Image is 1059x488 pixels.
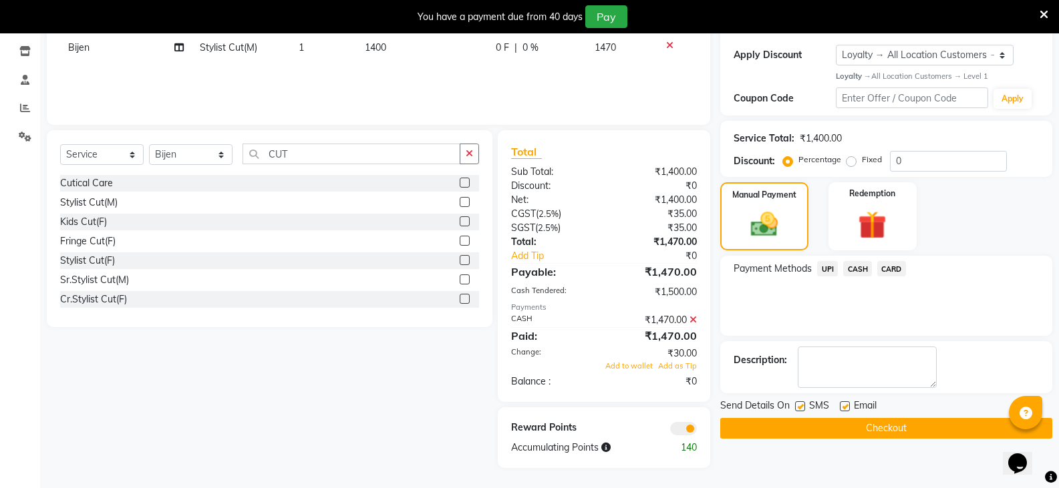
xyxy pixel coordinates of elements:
div: Stylist Cut(M) [60,196,118,210]
div: ₹0 [621,249,707,263]
div: ( ) [501,207,604,221]
div: ₹1,500.00 [604,285,707,299]
div: ₹35.00 [604,221,707,235]
label: Fixed [862,154,882,166]
div: Sr.Stylist Cut(M) [60,273,129,287]
div: 140 [655,441,707,455]
span: SMS [809,399,829,415]
span: 1400 [365,41,386,53]
span: Add as Tip [658,361,697,371]
span: 1470 [595,41,616,53]
span: Add to wallet [605,361,653,371]
div: Description: [734,353,787,367]
div: ₹0 [604,179,707,193]
span: Payment Methods [734,262,812,276]
span: 1 [299,41,304,53]
button: Checkout [720,418,1052,439]
span: Stylist Cut(M) [200,41,257,53]
div: Kids Cut(F) [60,215,107,229]
div: Balance : [501,375,604,389]
div: ₹0 [604,375,707,389]
span: Bijen [68,41,90,53]
div: Coupon Code [734,91,835,105]
div: Net: [501,193,604,207]
span: 2.5% [538,222,558,233]
div: Service Total: [734,132,794,146]
span: | [514,41,517,55]
div: Sub Total: [501,165,604,179]
div: Payable: [501,264,604,280]
div: CASH [501,313,604,327]
div: Apply Discount [734,48,835,62]
span: UPI [817,261,838,276]
div: All Location Customers → Level 1 [836,71,1039,82]
a: Add Tip [501,249,621,263]
div: ₹1,400.00 [604,193,707,207]
img: _gift.svg [849,208,895,243]
div: ₹1,400.00 [604,165,707,179]
button: Pay [585,5,627,28]
span: CGST [511,208,536,220]
div: You have a payment due from 40 days [418,10,583,24]
div: Discount: [734,154,775,168]
span: SGST [511,222,535,234]
div: Change: [501,346,604,360]
div: Reward Points [501,421,604,435]
div: ₹1,400.00 [800,132,842,146]
div: ₹1,470.00 [604,313,707,327]
span: CARD [877,261,906,276]
div: ₹35.00 [604,207,707,221]
img: _cash.svg [742,209,786,240]
div: ₹30.00 [604,346,707,360]
span: Total [511,145,542,159]
input: Search or Scan [243,144,460,164]
label: Percentage [798,154,841,166]
span: 2.5% [539,208,559,219]
div: ₹1,470.00 [604,235,707,249]
span: 0 F [496,41,509,55]
strong: Loyalty → [836,71,871,81]
div: Fringe Cut(F) [60,234,116,248]
div: Cutical Care [60,176,113,190]
div: Discount: [501,179,604,193]
div: Stylist Cut(F) [60,254,115,268]
iframe: chat widget [1003,435,1046,475]
div: Accumulating Points [501,441,655,455]
div: ( ) [501,221,604,235]
div: Payments [511,302,697,313]
span: CASH [843,261,872,276]
div: Paid: [501,328,604,344]
input: Enter Offer / Coupon Code [836,87,988,108]
span: 0 % [522,41,539,55]
span: Email [854,399,877,415]
label: Redemption [849,188,895,200]
span: Send Details On [720,399,790,415]
div: Cr.Stylist Cut(F) [60,292,127,306]
div: Total: [501,235,604,249]
label: Manual Payment [732,189,796,201]
button: Apply [994,89,1032,109]
div: ₹1,470.00 [604,264,707,280]
div: ₹1,470.00 [604,328,707,344]
div: Cash Tendered: [501,285,604,299]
